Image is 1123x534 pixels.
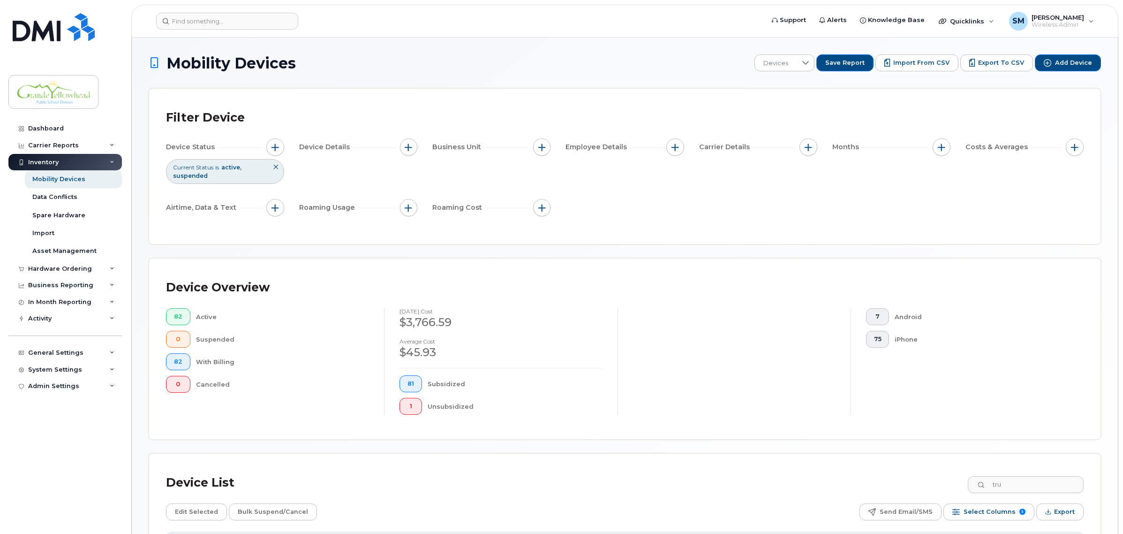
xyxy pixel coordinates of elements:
[196,308,369,325] div: Active
[174,336,182,343] span: 0
[1055,59,1092,67] span: Add Device
[166,203,239,213] span: Airtime, Data & Text
[399,398,422,415] button: 1
[699,142,753,152] span: Carrier Details
[965,142,1031,152] span: Costs & Averages
[166,376,190,393] button: 0
[399,375,422,392] button: 81
[859,503,942,520] button: Send Email/SMS
[166,275,270,300] div: Device Overview
[196,376,369,393] div: Cancelled
[407,380,414,388] span: 81
[238,505,308,519] span: Bulk Suspend/Cancel
[825,59,865,67] span: Save Report
[1019,509,1025,515] span: 3
[166,142,218,152] span: Device Status
[299,142,353,152] span: Device Details
[428,375,603,392] div: Subsidized
[893,59,950,67] span: Import from CSV
[960,54,1033,71] button: Export to CSV
[299,203,358,213] span: Roaming Usage
[968,476,1084,493] input: Search Device List ...
[895,331,1069,348] div: iPhone
[866,331,889,348] button: 75
[895,308,1069,325] div: Android
[215,163,219,171] span: is
[755,55,797,72] span: Devices
[166,503,227,520] button: Edit Selected
[221,164,241,171] span: active
[407,403,414,410] span: 1
[166,308,190,325] button: 82
[174,358,182,366] span: 82
[1054,505,1075,519] span: Export
[875,54,958,71] button: Import from CSV
[428,398,603,415] div: Unsubsidized
[173,163,213,171] span: Current Status
[196,353,369,370] div: With Billing
[874,313,882,320] span: 7
[874,336,882,343] span: 75
[166,353,190,370] button: 82
[399,314,602,330] div: $3,766.59
[166,106,245,130] div: Filter Device
[399,308,602,314] h4: [DATE] cost
[229,503,317,520] button: Bulk Suspend/Cancel
[432,203,485,213] span: Roaming Cost
[1035,54,1101,71] button: Add Device
[832,142,862,152] span: Months
[399,344,602,360] div: $45.93
[166,471,234,495] div: Device List
[174,313,182,320] span: 82
[866,308,889,325] button: 7
[399,338,602,344] h4: Average cost
[1036,503,1084,520] button: Export
[175,505,218,519] span: Edit Selected
[880,505,933,519] span: Send Email/SMS
[565,142,630,152] span: Employee Details
[166,331,190,348] button: 0
[173,172,208,179] span: suspended
[174,381,182,388] span: 0
[964,505,1016,519] span: Select Columns
[432,142,484,152] span: Business Unit
[978,59,1024,67] span: Export to CSV
[166,55,296,71] span: Mobility Devices
[816,54,874,71] button: Save Report
[196,331,369,348] div: Suspended
[943,503,1034,520] button: Select Columns 3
